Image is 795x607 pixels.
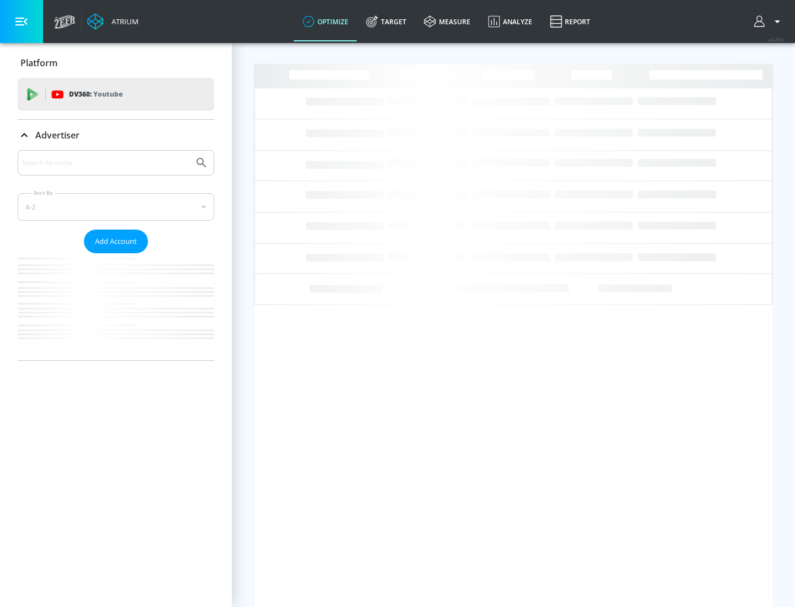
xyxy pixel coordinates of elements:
a: Atrium [87,13,139,30]
a: Report [541,2,599,41]
p: Advertiser [35,129,79,141]
button: Add Account [84,230,148,253]
a: Target [357,2,415,41]
p: Platform [20,57,57,69]
a: Analyze [479,2,541,41]
p: Youtube [93,88,123,100]
div: Atrium [107,17,139,26]
input: Search by name [22,156,189,170]
div: Advertiser [18,120,214,151]
span: Add Account [95,235,137,248]
div: Platform [18,47,214,78]
nav: list of Advertiser [18,253,214,360]
label: Sort By [31,189,55,196]
a: measure [415,2,479,41]
p: DV360: [69,88,123,100]
div: DV360: Youtube [18,78,214,111]
a: optimize [294,2,357,41]
div: Advertiser [18,150,214,360]
span: v 4.28.0 [768,36,784,42]
div: A-Z [18,193,214,221]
